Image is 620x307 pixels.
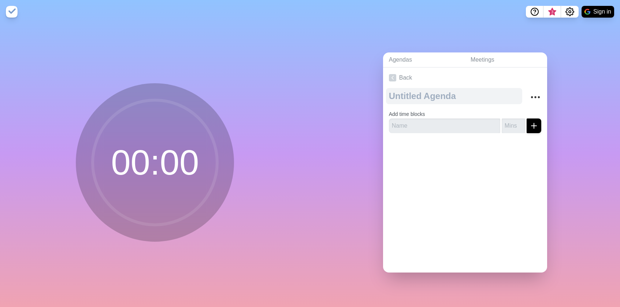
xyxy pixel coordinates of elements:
[526,6,543,18] button: Help
[389,111,425,117] label: Add time blocks
[465,52,547,67] a: Meetings
[502,118,525,133] input: Mins
[549,9,555,15] span: 3
[383,67,547,88] a: Back
[543,6,561,18] button: What’s new
[528,90,543,105] button: More
[383,52,465,67] a: Agendas
[389,118,500,133] input: Name
[584,9,590,15] img: google logo
[582,6,614,18] button: Sign in
[561,6,579,18] button: Settings
[6,6,18,18] img: timeblocks logo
